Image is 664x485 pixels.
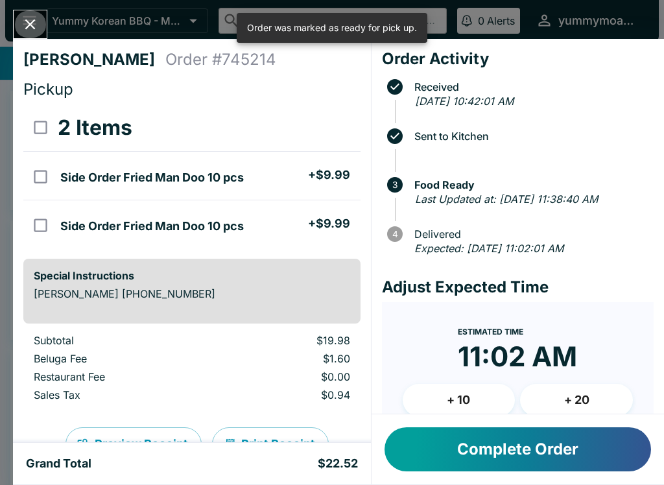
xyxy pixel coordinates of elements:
button: Complete Order [385,427,651,471]
div: Order was marked as ready for pick up. [247,17,417,39]
em: [DATE] 10:42:01 AM [415,95,514,108]
table: orders table [23,334,361,407]
h5: Side Order Fried Man Doo 10 pcs [60,170,244,185]
p: [PERSON_NAME] [PHONE_NUMBER] [34,287,350,300]
span: Food Ready [408,179,654,191]
em: Last Updated at: [DATE] 11:38:40 AM [415,193,598,206]
p: $0.94 [226,388,350,401]
button: Close [14,10,47,38]
h4: Order Activity [382,49,654,69]
h4: Order # 745214 [165,50,276,69]
h5: Grand Total [26,456,91,471]
table: orders table [23,104,361,248]
p: $1.60 [226,352,350,365]
span: Received [408,81,654,93]
p: Restaurant Fee [34,370,205,383]
button: + 20 [520,384,633,416]
p: $19.98 [226,334,350,347]
p: Sales Tax [34,388,205,401]
text: 3 [392,180,397,190]
p: Subtotal [34,334,205,347]
h5: Side Order Fried Man Doo 10 pcs [60,219,244,234]
button: Preview Receipt [65,427,202,461]
h5: + $9.99 [308,216,350,231]
h5: + $9.99 [308,167,350,183]
h3: 2 Items [58,115,132,141]
p: Beluga Fee [34,352,205,365]
h6: Special Instructions [34,269,350,282]
text: 4 [392,229,397,239]
span: Estimated Time [458,327,523,337]
span: Pickup [23,80,73,99]
em: Expected: [DATE] 11:02:01 AM [414,242,563,255]
p: $0.00 [226,370,350,383]
span: Delivered [408,228,654,240]
h5: $22.52 [318,456,358,471]
button: + 10 [403,384,516,416]
span: Sent to Kitchen [408,130,654,142]
button: Print Receipt [212,427,329,461]
h4: Adjust Expected Time [382,278,654,297]
time: 11:02 AM [458,340,577,373]
h4: [PERSON_NAME] [23,50,165,69]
